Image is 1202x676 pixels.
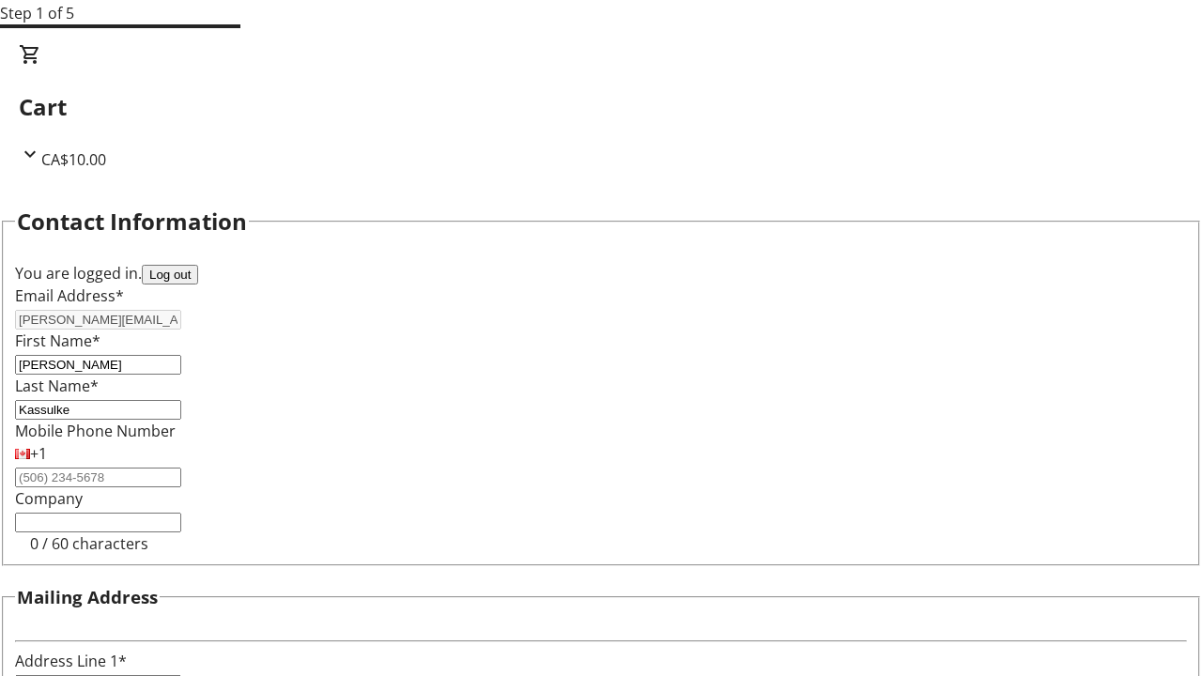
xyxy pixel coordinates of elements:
[15,330,100,351] label: First Name*
[30,533,148,554] tr-character-limit: 0 / 60 characters
[15,262,1187,284] div: You are logged in.
[17,584,158,610] h3: Mailing Address
[19,43,1183,171] div: CartCA$10.00
[15,651,127,671] label: Address Line 1*
[15,421,176,441] label: Mobile Phone Number
[15,285,124,306] label: Email Address*
[17,205,247,238] h2: Contact Information
[15,376,99,396] label: Last Name*
[19,90,1183,124] h2: Cart
[142,265,198,284] button: Log out
[15,468,181,487] input: (506) 234-5678
[41,149,106,170] span: CA$10.00
[15,488,83,509] label: Company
